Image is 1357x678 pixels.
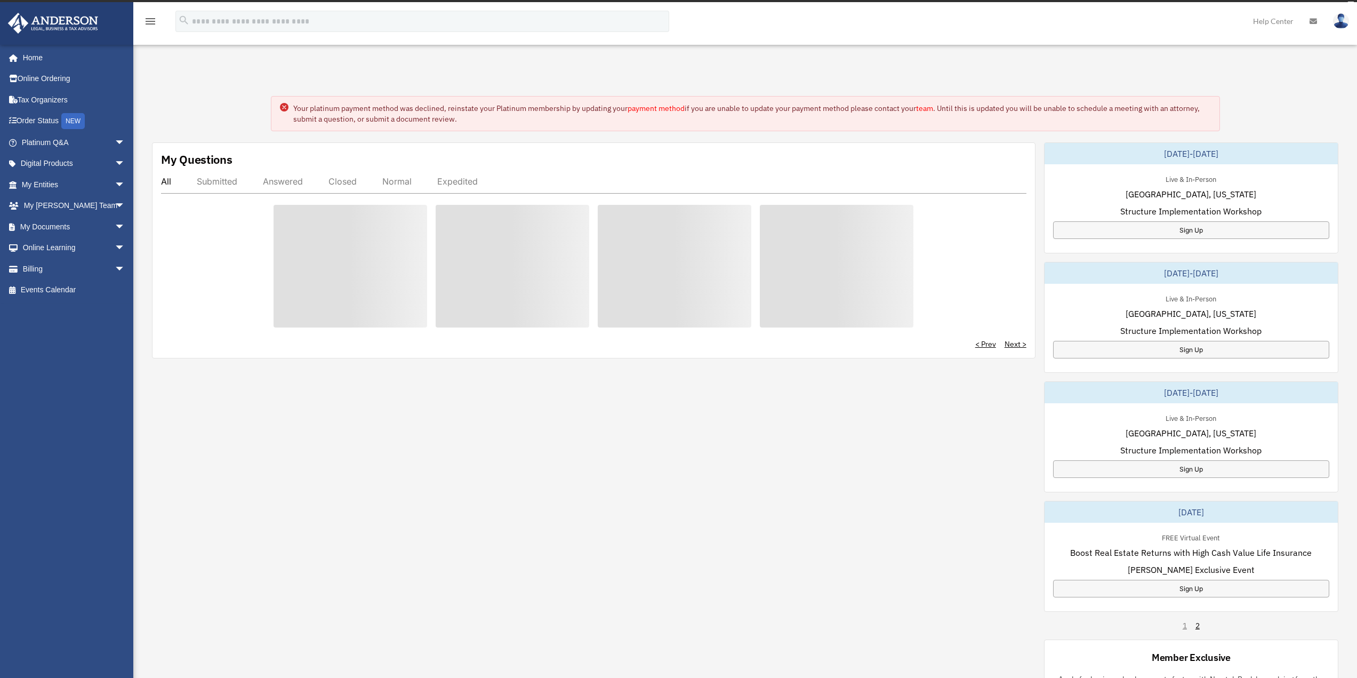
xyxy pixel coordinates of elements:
a: Platinum Q&Aarrow_drop_down [7,132,141,153]
span: arrow_drop_down [115,216,136,238]
a: Home [7,47,136,68]
img: Anderson Advisors Platinum Portal [5,13,101,34]
span: Structure Implementation Workshop [1120,205,1262,218]
a: My Entitiesarrow_drop_down [7,174,141,195]
a: Sign Up [1053,580,1329,597]
span: Structure Implementation Workshop [1120,324,1262,337]
a: Events Calendar [7,280,141,301]
span: arrow_drop_down [115,237,136,259]
span: Boost Real Estate Returns with High Cash Value Life Insurance [1070,546,1312,559]
div: Live & In-Person [1157,173,1225,184]
div: [DATE]-[DATE] [1045,143,1338,164]
span: [GEOGRAPHIC_DATA], [US_STATE] [1126,427,1256,440]
a: Order StatusNEW [7,110,141,132]
span: arrow_drop_down [115,132,136,154]
div: All [161,176,171,187]
a: Sign Up [1053,221,1329,239]
span: [GEOGRAPHIC_DATA], [US_STATE] [1126,307,1256,320]
a: Sign Up [1053,341,1329,358]
div: NEW [61,113,85,129]
a: My [PERSON_NAME] Teamarrow_drop_down [7,195,141,217]
span: arrow_drop_down [115,174,136,196]
a: Digital Productsarrow_drop_down [7,153,141,174]
a: < Prev [975,339,996,349]
i: menu [144,15,157,28]
div: Normal [382,176,412,187]
a: payment method [628,103,685,113]
div: Expedited [437,176,478,187]
span: arrow_drop_down [115,258,136,280]
span: Structure Implementation Workshop [1120,444,1262,457]
img: User Pic [1333,13,1349,29]
a: Tax Organizers [7,89,141,110]
a: Next > [1005,339,1026,349]
div: Member Exclusive [1152,651,1231,664]
div: close [1347,2,1354,8]
div: Closed [328,176,357,187]
div: My Questions [161,151,232,167]
div: [DATE]-[DATE] [1045,262,1338,284]
div: Your platinum payment method was declined, reinstate your Platinum membership by updating your if... [293,103,1211,124]
div: Live & In-Person [1157,292,1225,304]
a: My Documentsarrow_drop_down [7,216,141,237]
a: Online Ordering [7,68,141,90]
div: Live & In-Person [1157,412,1225,423]
a: Billingarrow_drop_down [7,258,141,280]
div: Submitted [197,176,237,187]
a: Sign Up [1053,460,1329,478]
a: Online Learningarrow_drop_down [7,237,141,259]
span: arrow_drop_down [115,195,136,217]
a: menu [144,19,157,28]
div: Answered [263,176,303,187]
span: arrow_drop_down [115,153,136,175]
div: [DATE] [1045,501,1338,523]
i: search [178,14,190,26]
a: 2 [1195,620,1200,631]
div: [DATE]-[DATE] [1045,382,1338,403]
span: [PERSON_NAME] Exclusive Event [1128,563,1255,576]
div: FREE Virtual Event [1153,531,1228,543]
span: [GEOGRAPHIC_DATA], [US_STATE] [1126,188,1256,201]
a: team [916,103,933,113]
